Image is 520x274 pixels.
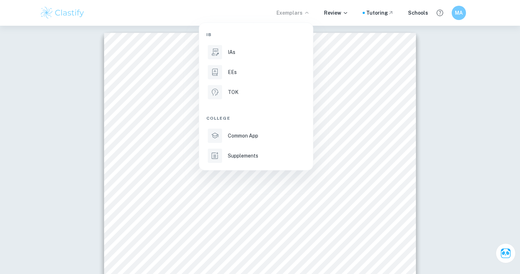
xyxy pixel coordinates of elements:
[206,44,306,61] a: IAs
[228,48,235,56] p: IAs
[206,64,306,81] a: EEs
[206,31,211,38] span: IB
[206,84,306,101] a: TOK
[228,132,258,140] p: Common App
[206,115,230,121] span: College
[228,88,239,96] p: TOK
[228,68,237,76] p: EEs
[228,152,258,160] p: Supplements
[206,127,306,144] a: Common App
[206,147,306,164] a: Supplements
